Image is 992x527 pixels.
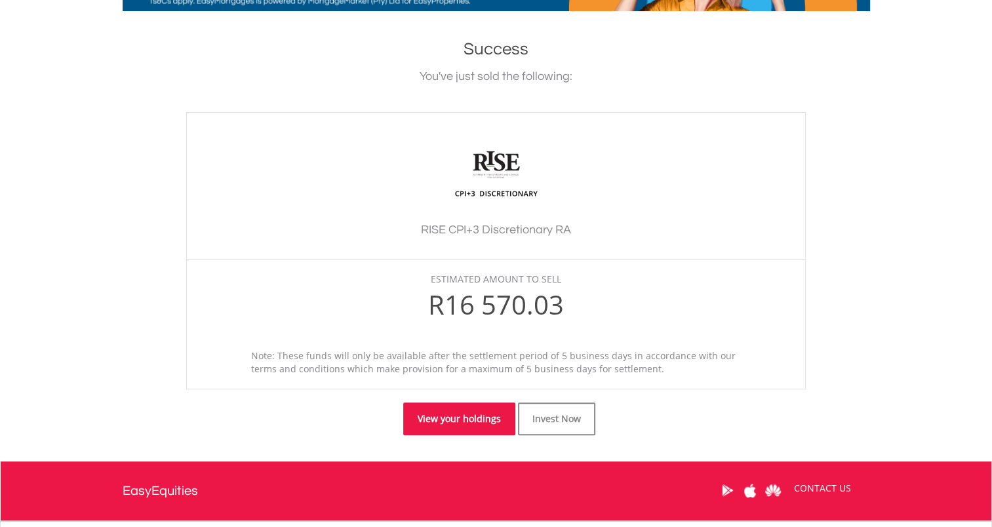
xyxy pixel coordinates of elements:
[403,402,515,435] a: View your holdings
[428,286,564,322] span: R16 570.03
[123,461,198,520] a: EasyEquities
[241,349,751,376] div: Note: These funds will only be available after the settlement period of 5 business days in accord...
[200,221,792,239] h3: RISE CPI+3 Discretionary RA
[785,470,860,507] a: CONTACT US
[123,68,870,86] div: You've just sold the following:
[762,470,785,511] a: Huawei
[518,402,595,435] a: Invest Now
[739,470,762,511] a: Apple
[716,470,739,511] a: Google Play
[447,139,546,208] img: RISE%20CPI%203%20Discretionary.png
[200,273,792,286] div: Estimated Amount to Sell
[123,37,870,61] h1: Success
